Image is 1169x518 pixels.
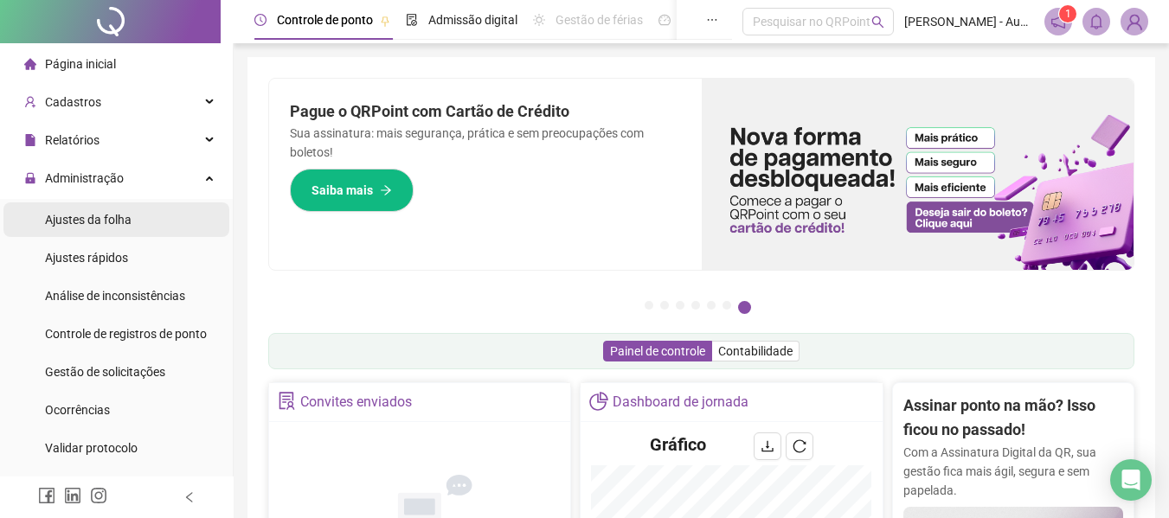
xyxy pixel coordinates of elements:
span: [PERSON_NAME] - Audi Master Contabilidade [904,12,1034,31]
span: linkedin [64,487,81,504]
span: sun [533,14,545,26]
span: search [871,16,884,29]
div: Convites enviados [300,387,412,417]
span: Ocorrências [45,403,110,417]
span: file [24,134,36,146]
span: Ajustes rápidos [45,251,128,265]
span: home [24,58,36,70]
span: Relatórios [45,133,100,147]
span: Gestão de solicitações [45,365,165,379]
div: Dashboard de jornada [613,387,748,417]
span: pushpin [380,16,390,26]
p: Com a Assinatura Digital da QR, sua gestão fica mais ágil, segura e sem papelada. [903,443,1123,500]
span: Cadastros [45,95,101,109]
h4: Gráfico [650,432,706,457]
span: Análise de inconsistências [45,289,185,303]
span: Administração [45,171,124,185]
button: 4 [691,301,700,310]
img: banner%2F096dab35-e1a4-4d07-87c2-cf089f3812bf.png [702,79,1134,270]
span: Contabilidade [718,344,793,358]
span: notification [1050,14,1066,29]
span: arrow-right [380,184,392,196]
span: user-add [24,96,36,108]
span: 1 [1065,8,1071,20]
span: Saiba mais [312,181,373,200]
span: download [761,439,774,453]
button: 7 [738,301,751,314]
span: Ajustes da folha [45,213,132,227]
sup: 1 [1059,5,1076,22]
button: Saiba mais [290,169,414,212]
button: 5 [707,301,716,310]
span: Admissão digital [428,13,517,27]
button: 6 [723,301,731,310]
span: bell [1089,14,1104,29]
span: Painel de controle [610,344,705,358]
span: Controle de registros de ponto [45,327,207,341]
h2: Pague o QRPoint com Cartão de Crédito [290,99,681,124]
span: Página inicial [45,57,116,71]
p: Sua assinatura: mais segurança, prática e sem preocupações com boletos! [290,124,681,162]
h2: Assinar ponto na mão? Isso ficou no passado! [903,393,1123,443]
span: facebook [38,487,55,504]
span: reload [793,439,806,453]
span: Gestão de férias [556,13,643,27]
img: 82835 [1121,9,1147,35]
button: 3 [676,301,684,310]
span: instagram [90,487,107,504]
span: solution [278,392,296,410]
span: Validar protocolo [45,441,138,455]
span: left [183,491,196,503]
div: Open Intercom Messenger [1110,459,1152,501]
span: clock-circle [254,14,267,26]
span: ellipsis [706,14,718,26]
span: pie-chart [589,392,607,410]
button: 2 [660,301,669,310]
button: 1 [645,301,653,310]
span: dashboard [658,14,671,26]
span: file-done [406,14,418,26]
span: Controle de ponto [277,13,373,27]
span: lock [24,172,36,184]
